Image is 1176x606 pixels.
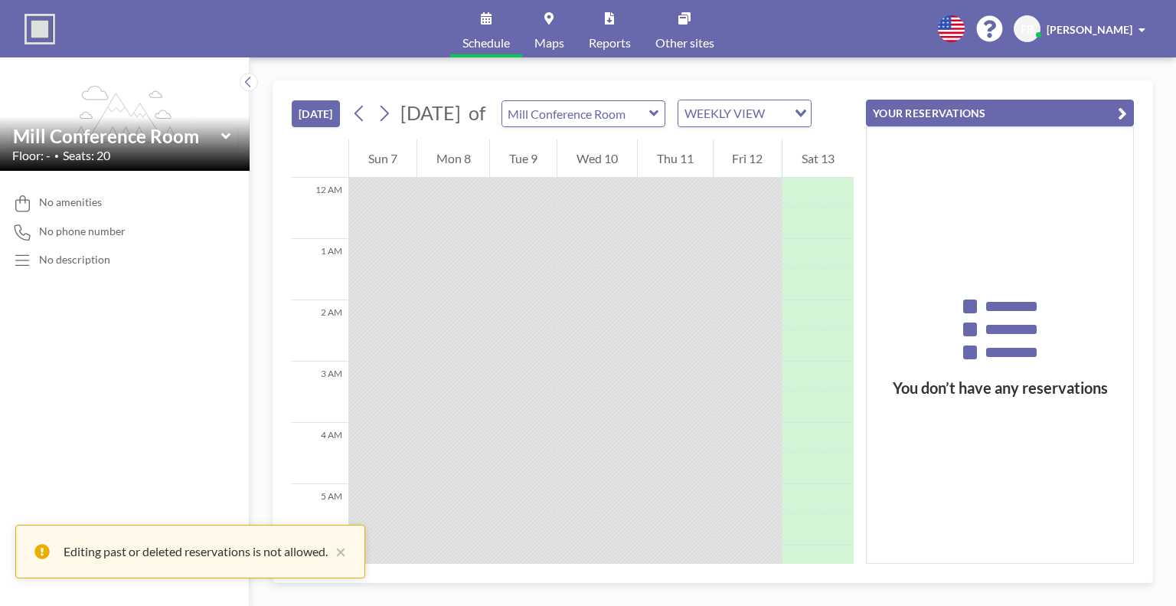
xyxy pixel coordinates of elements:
[1047,23,1132,36] span: [PERSON_NAME]
[400,101,461,124] span: [DATE]
[349,139,416,178] div: Sun 7
[867,378,1133,398] h3: You don’t have any reservations
[39,253,110,267] div: No description
[1021,22,1034,36] span: FB
[589,37,631,49] span: Reports
[292,239,348,300] div: 1 AM
[292,423,348,484] div: 4 AM
[292,362,348,423] div: 3 AM
[714,139,782,178] div: Fri 12
[557,139,637,178] div: Wed 10
[328,542,346,561] button: close
[678,100,811,126] div: Search for option
[462,37,510,49] span: Schedule
[64,542,328,561] div: Editing past or deleted reservations is not allowed.
[681,103,768,123] span: WEEKLY VIEW
[417,139,490,178] div: Mon 8
[292,484,348,545] div: 5 AM
[769,103,786,123] input: Search for option
[292,300,348,362] div: 2 AM
[866,100,1134,126] button: YOUR RESERVATIONS
[655,37,714,49] span: Other sites
[39,224,126,238] span: No phone number
[24,14,55,44] img: organization-logo
[292,100,340,127] button: [DATE]
[502,101,649,126] input: Mill Conference Room
[534,37,564,49] span: Maps
[63,148,110,163] span: Seats: 20
[469,101,485,125] span: of
[12,148,51,163] span: Floor: -
[292,178,348,239] div: 12 AM
[13,125,221,147] input: Mill Conference Room
[54,151,59,161] span: •
[39,195,102,209] span: No amenities
[782,139,854,178] div: Sat 13
[490,139,557,178] div: Tue 9
[638,139,713,178] div: Thu 11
